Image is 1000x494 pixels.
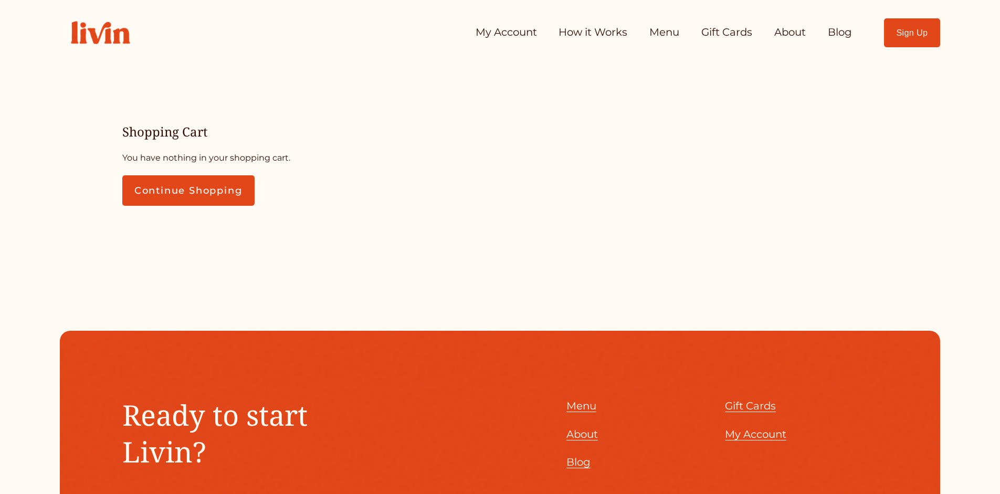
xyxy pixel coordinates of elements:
[566,428,598,440] span: About
[701,22,752,43] a: Gift Cards
[725,428,786,440] span: My Account
[649,22,679,43] a: Menu
[884,18,940,47] a: Sign Up
[122,125,878,138] h2: Shopping Cart
[122,175,255,206] a: Continue Shopping
[566,456,591,468] span: Blog
[566,400,596,412] span: Menu
[774,22,806,43] a: About
[122,152,878,164] p: You have nothing in your shopping cart.
[725,400,776,412] span: Gift Cards
[725,397,776,416] a: Gift Cards
[828,22,852,43] a: Blog
[725,425,786,444] a: My Account
[122,395,315,471] span: Ready to start Livin?
[566,397,596,416] a: Menu
[566,425,598,444] a: About
[566,453,591,472] a: Blog
[476,22,537,43] a: My Account
[559,22,627,43] a: How it Works
[60,10,141,55] img: Livin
